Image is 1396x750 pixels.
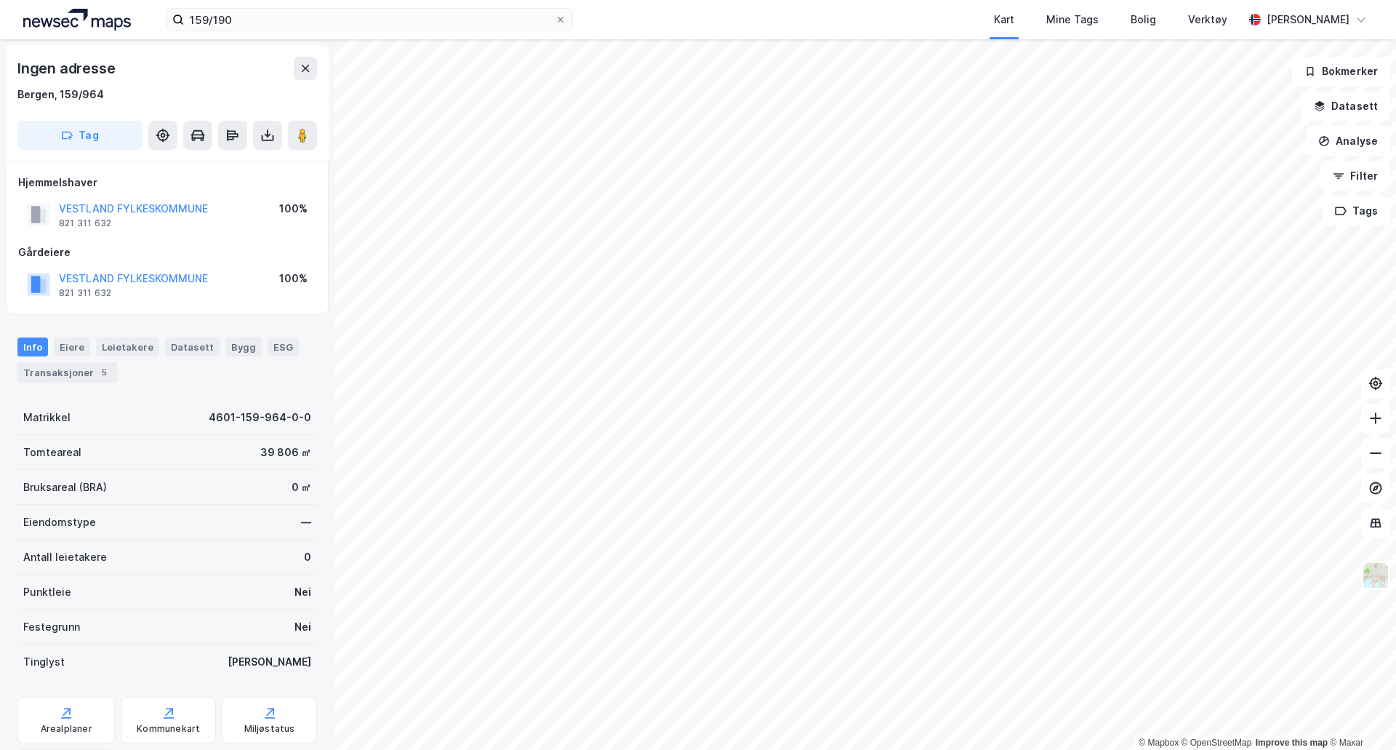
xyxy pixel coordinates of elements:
[1320,161,1390,191] button: Filter
[59,218,111,229] div: 821 311 632
[1046,11,1099,28] div: Mine Tags
[18,174,316,191] div: Hjemmelshaver
[1323,680,1396,750] div: Kontrollprogram for chat
[1362,562,1389,589] img: Z
[54,338,90,356] div: Eiere
[279,200,308,218] div: 100%
[23,444,81,461] div: Tomteareal
[23,583,71,601] div: Punktleie
[268,338,299,356] div: ESG
[17,338,48,356] div: Info
[994,11,1014,28] div: Kart
[184,9,555,31] input: Søk på adresse, matrikkel, gårdeiere, leietakere eller personer
[279,270,308,287] div: 100%
[18,244,316,261] div: Gårdeiere
[294,583,311,601] div: Nei
[17,362,117,383] div: Transaksjoner
[23,653,65,671] div: Tinglyst
[260,444,311,461] div: 39 806 ㎡
[23,548,107,566] div: Antall leietakere
[137,723,200,735] div: Kommunekart
[225,338,262,356] div: Bygg
[1301,92,1390,121] button: Datasett
[165,338,220,356] div: Datasett
[294,618,311,636] div: Nei
[96,338,159,356] div: Leietakere
[23,479,107,496] div: Bruksareal (BRA)
[1182,738,1252,748] a: OpenStreetMap
[59,287,111,299] div: 821 311 632
[301,514,311,531] div: —
[23,409,71,426] div: Matrikkel
[23,618,80,636] div: Festegrunn
[1323,196,1390,226] button: Tags
[41,723,92,735] div: Arealplaner
[17,121,143,150] button: Tag
[17,57,118,80] div: Ingen adresse
[97,365,111,380] div: 5
[23,514,96,531] div: Eiendomstype
[23,9,131,31] img: logo.a4113a55bc3d86da70a041830d287a7e.svg
[304,548,311,566] div: 0
[228,653,311,671] div: [PERSON_NAME]
[1306,127,1390,156] button: Analyse
[209,409,311,426] div: 4601-159-964-0-0
[1256,738,1328,748] a: Improve this map
[292,479,311,496] div: 0 ㎡
[1188,11,1227,28] div: Verktøy
[244,723,295,735] div: Miljøstatus
[1267,11,1349,28] div: [PERSON_NAME]
[17,86,104,103] div: Bergen, 159/964
[1323,680,1396,750] iframe: Chat Widget
[1292,57,1390,86] button: Bokmerker
[1139,738,1179,748] a: Mapbox
[1131,11,1156,28] div: Bolig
